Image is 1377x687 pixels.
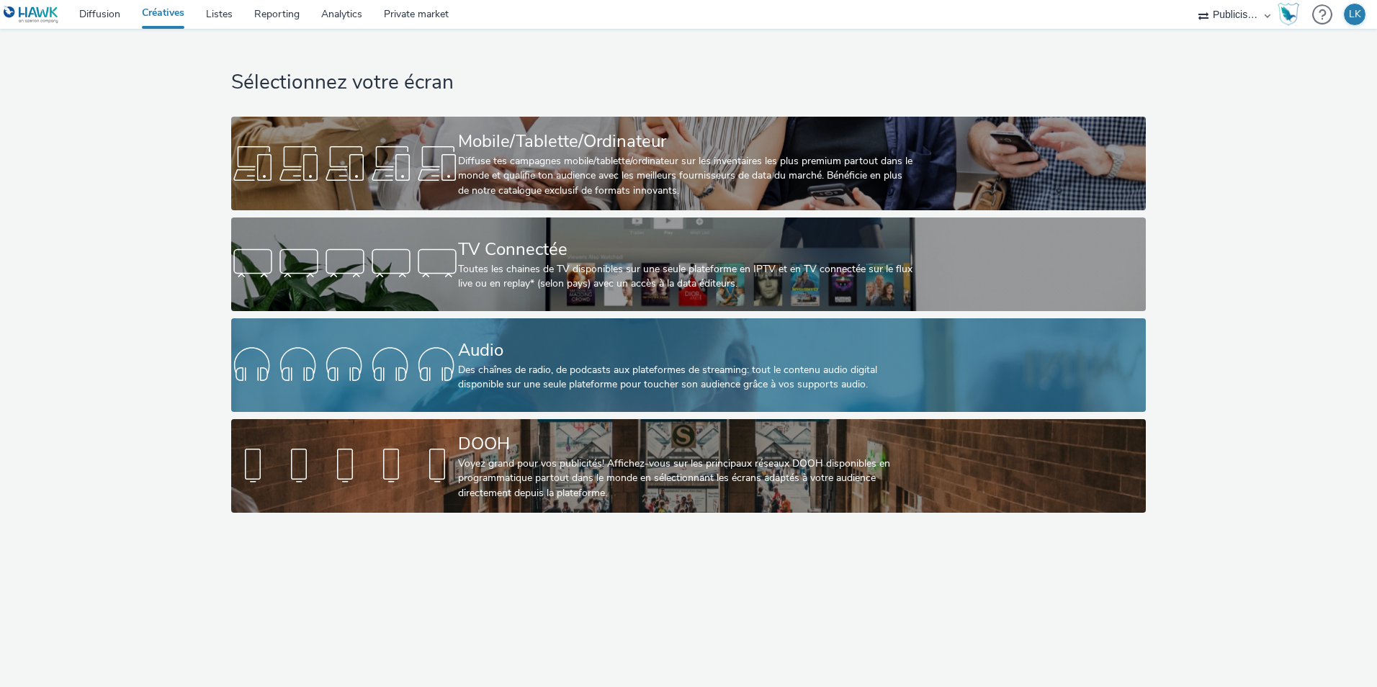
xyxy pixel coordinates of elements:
[231,69,1146,96] h1: Sélectionnez votre écran
[231,419,1146,513] a: DOOHVoyez grand pour vos publicités! Affichez-vous sur les principaux réseaux DOOH disponibles en...
[458,237,912,262] div: TV Connectée
[231,318,1146,412] a: AudioDes chaînes de radio, de podcasts aux plateformes de streaming: tout le contenu audio digita...
[1278,3,1305,26] a: Hawk Academy
[458,129,912,154] div: Mobile/Tablette/Ordinateur
[1278,3,1299,26] img: Hawk Academy
[231,117,1146,210] a: Mobile/Tablette/OrdinateurDiffuse tes campagnes mobile/tablette/ordinateur sur les inventaires le...
[458,262,912,292] div: Toutes les chaines de TV disponibles sur une seule plateforme en IPTV et en TV connectée sur le f...
[458,457,912,500] div: Voyez grand pour vos publicités! Affichez-vous sur les principaux réseaux DOOH disponibles en pro...
[458,431,912,457] div: DOOH
[458,154,912,198] div: Diffuse tes campagnes mobile/tablette/ordinateur sur les inventaires les plus premium partout dan...
[1349,4,1361,25] div: LK
[458,363,912,392] div: Des chaînes de radio, de podcasts aux plateformes de streaming: tout le contenu audio digital dis...
[458,338,912,363] div: Audio
[4,6,59,24] img: undefined Logo
[231,217,1146,311] a: TV ConnectéeToutes les chaines de TV disponibles sur une seule plateforme en IPTV et en TV connec...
